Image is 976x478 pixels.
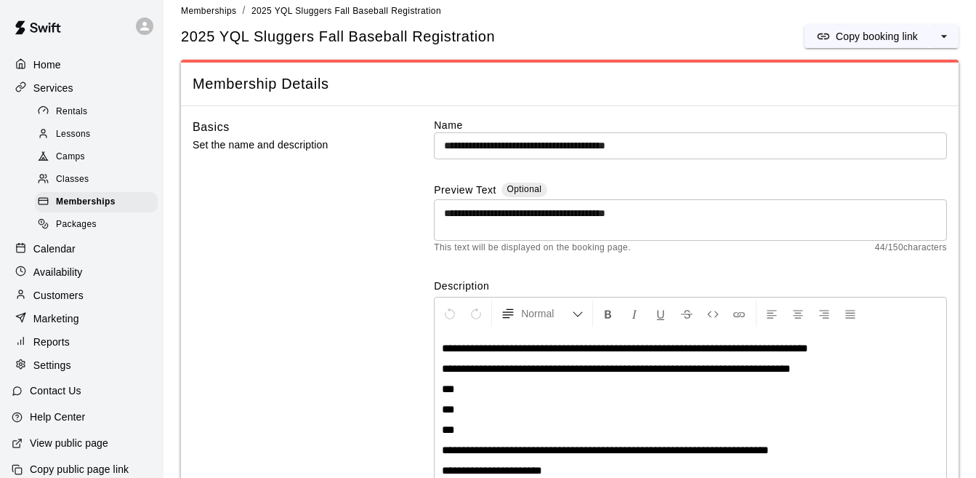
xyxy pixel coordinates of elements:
[35,146,164,169] a: Camps
[929,25,959,48] button: select merge strategy
[12,238,152,260] a: Calendar
[12,77,152,99] a: Services
[251,6,441,16] span: 2025 YQL Sluggers Fall Baseball Registration
[193,136,389,154] p: Set the name and description
[596,300,621,327] button: Format Bold
[836,29,918,44] p: Copy booking link
[12,54,152,76] a: Home
[434,183,496,199] label: Preview Text
[875,241,947,255] span: 44 / 150 characters
[35,147,158,167] div: Camps
[33,358,71,373] p: Settings
[56,218,97,232] span: Packages
[56,195,116,210] span: Memberships
[12,354,152,376] a: Settings
[35,170,158,190] div: Classes
[812,300,836,327] button: Right Align
[838,300,863,327] button: Justify Align
[56,105,88,119] span: Rentals
[56,127,91,142] span: Lessons
[622,300,647,327] button: Format Italics
[12,261,152,283] a: Availability
[434,279,947,293] label: Description
[35,214,164,236] a: Packages
[35,169,164,191] a: Classes
[181,3,959,19] nav: breadcrumb
[35,192,158,212] div: Memberships
[33,335,70,349] p: Reports
[507,184,542,194] span: Optional
[242,3,245,18] li: /
[33,57,61,72] p: Home
[181,4,236,16] a: Memberships
[35,123,164,146] a: Lessons
[30,436,108,450] p: View public page
[30,410,85,424] p: Help Center
[648,300,673,327] button: Format Underline
[35,102,158,122] div: Rentals
[674,300,699,327] button: Format Strikethrough
[35,215,158,235] div: Packages
[759,300,784,327] button: Left Align
[35,191,164,214] a: Memberships
[35,124,158,145] div: Lessons
[35,100,164,123] a: Rentals
[804,25,929,48] button: Copy booking link
[12,331,152,353] a: Reports
[12,308,152,330] a: Marketing
[33,265,83,279] p: Availability
[193,118,230,137] h6: Basics
[12,284,152,306] a: Customers
[181,27,495,47] span: 2025 YQL Sluggers Fall Baseball Registration
[56,150,85,164] span: Camps
[437,300,462,327] button: Undo
[33,242,76,256] p: Calendar
[33,81,73,95] p: Services
[495,300,589,327] button: Formatting Options
[434,118,947,132] label: Name
[521,306,572,321] span: Normal
[727,300,751,327] button: Insert Link
[181,6,236,16] span: Memberships
[193,74,947,94] span: Membership Details
[701,300,725,327] button: Insert Code
[786,300,810,327] button: Center Align
[804,25,959,48] div: split button
[30,462,129,477] p: Copy public page link
[434,241,631,255] span: This text will be displayed on the booking page.
[56,172,89,187] span: Classes
[464,300,488,327] button: Redo
[33,311,79,326] p: Marketing
[30,383,81,398] p: Contact Us
[33,288,84,303] p: Customers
